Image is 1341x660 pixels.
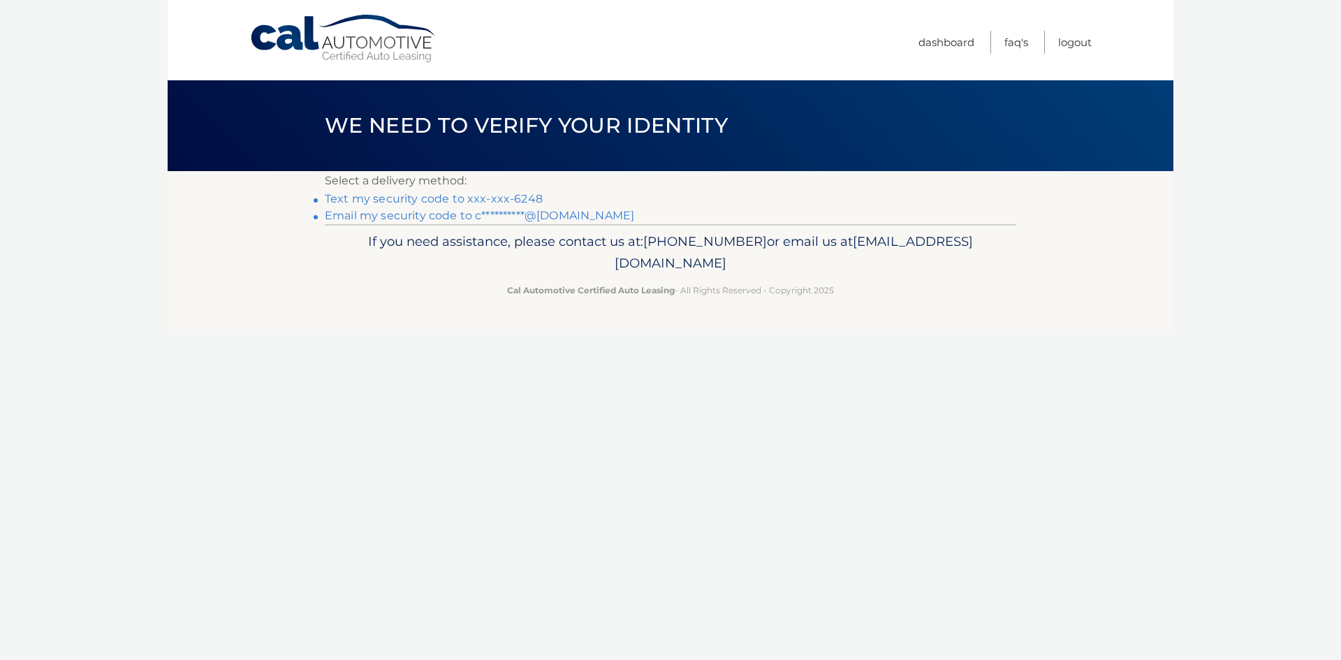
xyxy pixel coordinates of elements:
[1004,31,1028,54] a: FAQ's
[325,112,728,138] span: We need to verify your identity
[334,283,1007,298] p: - All Rights Reserved - Copyright 2025
[325,171,1016,191] p: Select a delivery method:
[643,233,767,249] span: [PHONE_NUMBER]
[918,31,974,54] a: Dashboard
[325,209,634,222] a: Email my security code to c**********@[DOMAIN_NAME]
[1058,31,1092,54] a: Logout
[325,192,543,205] a: Text my security code to xxx-xxx-6248
[334,230,1007,275] p: If you need assistance, please contact us at: or email us at
[507,285,675,295] strong: Cal Automotive Certified Auto Leasing
[249,14,438,64] a: Cal Automotive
